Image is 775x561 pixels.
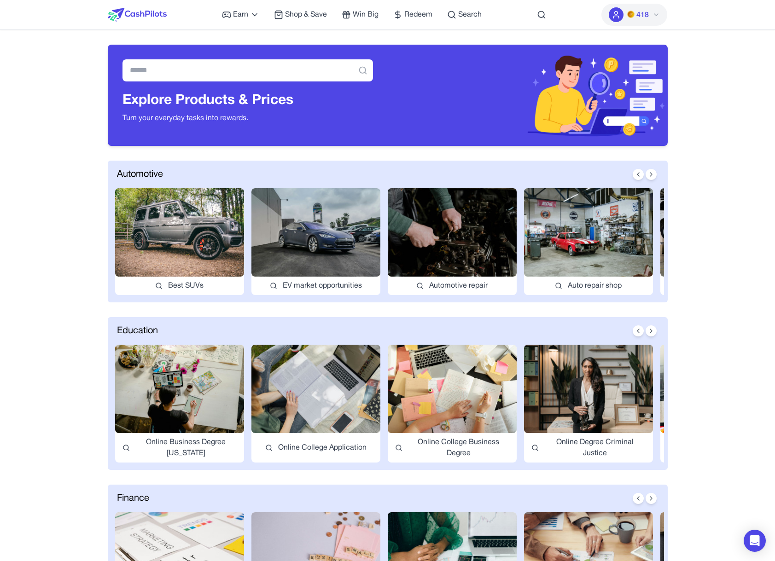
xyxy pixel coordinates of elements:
h3: Explore Products & Prices [122,93,373,109]
img: Header decoration [388,45,668,146]
span: Online College Application [278,442,367,453]
p: Turn your everyday tasks into rewards. [122,113,373,124]
span: Online Business Degree [US_STATE] [135,437,237,459]
span: Finance [117,492,149,505]
span: Automotive [117,168,163,181]
img: CashPilots Logo [108,8,167,22]
button: PMs418 [601,4,667,26]
a: Earn [222,9,259,20]
span: Search [458,9,482,20]
span: Online College Business Degree [408,437,509,459]
span: 418 [636,10,649,21]
span: Best SUVs [168,280,204,291]
img: PMs [627,11,635,18]
span: Automotive repair [429,280,488,291]
span: Redeem [404,9,432,20]
a: Shop & Save [274,9,327,20]
span: EV market opportunities [283,280,362,291]
span: Education [117,324,158,337]
span: Auto repair shop [568,280,622,291]
a: Redeem [393,9,432,20]
span: Shop & Save [285,9,327,20]
span: Earn [233,9,248,20]
span: Win Big [353,9,379,20]
span: Online Degree Criminal Justice [544,437,646,459]
div: Open Intercom Messenger [744,530,766,552]
a: Search [447,9,482,20]
a: Win Big [342,9,379,20]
